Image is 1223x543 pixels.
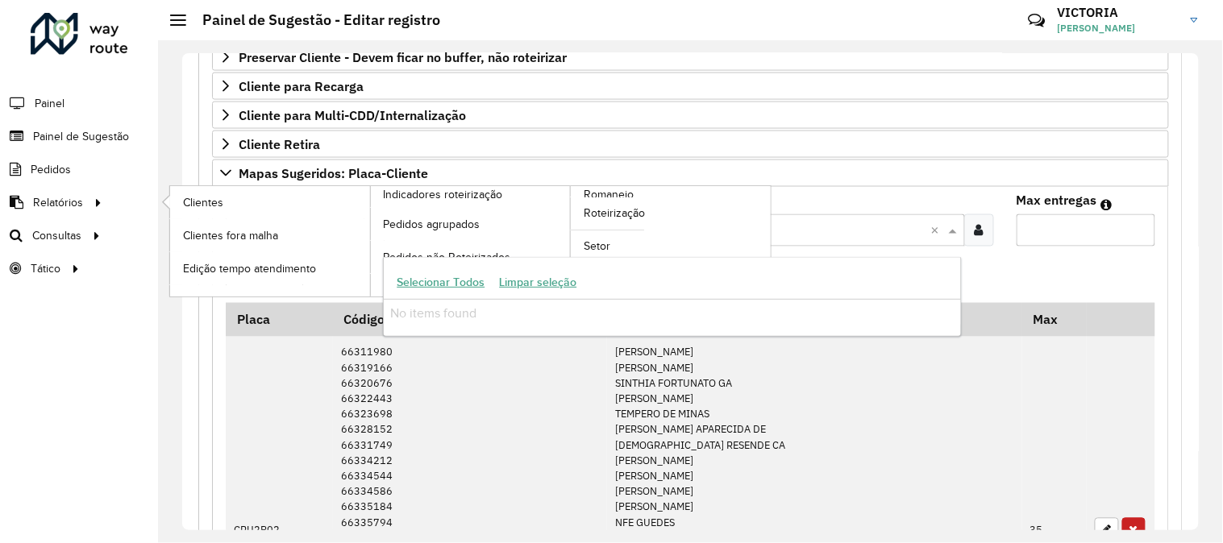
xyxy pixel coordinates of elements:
[571,197,771,230] a: Roteirização
[584,205,645,222] span: Roteirização
[212,102,1169,129] a: Cliente para Multi-CDD/Internalização
[239,80,364,93] span: Cliente para Recarga
[1019,3,1054,38] a: Contato Rápido
[384,216,480,233] span: Pedidos agrupados
[170,252,370,284] a: Edição tempo atendimento
[35,95,64,112] span: Painel
[584,238,610,255] span: Setor
[31,260,60,277] span: Tático
[186,11,440,29] h2: Painel de Sugestão - Editar registro
[212,160,1169,187] a: Mapas Sugeridos: Placa-Cliente
[571,230,771,263] a: Setor
[383,257,961,337] ng-dropdown-panel: Options list
[170,186,571,296] a: Indicadores roteirização
[239,109,466,122] span: Cliente para Multi-CDD/Internalização
[384,186,503,203] span: Indicadores roteirização
[384,249,511,266] span: Pedidos não Roteirizados
[371,186,772,296] a: Romaneio
[584,186,634,203] span: Romaneio
[239,51,567,64] span: Preservar Cliente - Devem ficar no buffer, não roteirizar
[31,161,71,178] span: Pedidos
[333,303,607,337] th: Código Cliente
[33,128,129,145] span: Painel de Sugestão
[183,194,223,211] span: Clientes
[32,227,81,244] span: Consultas
[212,73,1169,100] a: Cliente para Recarga
[384,300,960,327] div: No items found
[183,260,316,277] span: Edição tempo atendimento
[1022,303,1087,337] th: Max
[226,303,333,337] th: Placa
[371,241,571,273] a: Pedidos não Roteirizados
[1017,190,1097,209] label: Max entregas
[1058,5,1179,20] h3: VICTORIA
[389,270,492,295] button: Selecionar Todos
[492,270,584,295] button: Limpar seleção
[170,219,370,251] a: Clientes fora malha
[183,227,278,244] span: Clientes fora malha
[1058,21,1179,35] span: [PERSON_NAME]
[239,167,428,180] span: Mapas Sugeridos: Placa-Cliente
[1101,198,1113,211] em: Máximo de clientes que serão colocados na mesma rota com os clientes informados
[212,44,1169,71] a: Preservar Cliente - Devem ficar no buffer, não roteirizar
[371,208,571,240] a: Pedidos agrupados
[170,186,370,218] a: Clientes
[33,194,83,211] span: Relatórios
[212,131,1169,158] a: Cliente Retira
[239,138,320,151] span: Cliente Retira
[931,221,945,240] span: Clear all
